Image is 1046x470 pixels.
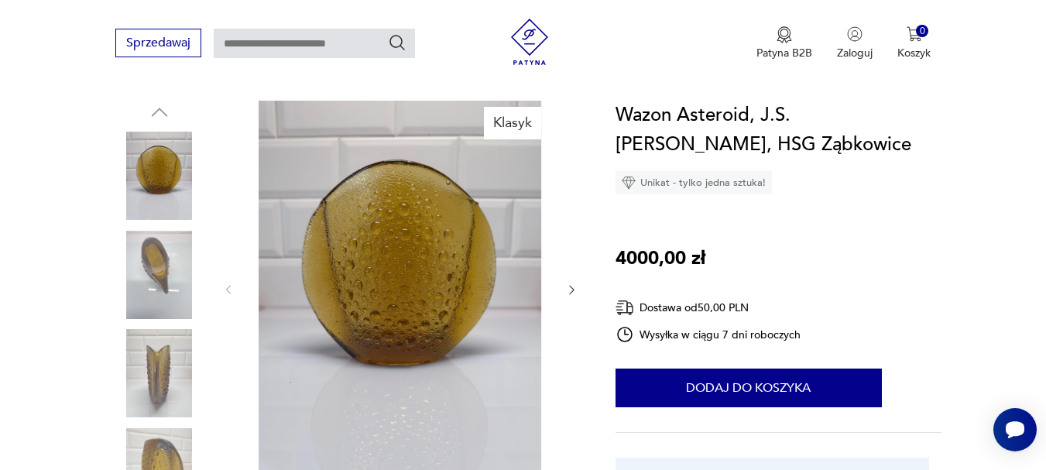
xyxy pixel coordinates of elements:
img: Ikonka użytkownika [847,26,863,42]
button: Patyna B2B [756,26,812,60]
div: Wysyłka w ciągu 7 dni roboczych [616,325,801,344]
button: Szukaj [388,33,406,52]
div: 0 [916,25,929,38]
div: Klasyk [484,107,541,139]
button: Dodaj do koszyka [616,369,882,407]
p: 4000,00 zł [616,244,705,273]
button: Zaloguj [837,26,873,60]
img: Ikona medalu [777,26,792,43]
div: Unikat - tylko jedna sztuka! [616,171,772,194]
iframe: Smartsupp widget button [993,408,1037,451]
p: Koszyk [897,46,931,60]
a: Ikona medaluPatyna B2B [756,26,812,60]
a: Sprzedawaj [115,39,201,50]
h1: Wazon Asteroid, J.S. [PERSON_NAME], HSG Ząbkowice [616,101,942,160]
p: Zaloguj [837,46,873,60]
div: Dostawa od 50,00 PLN [616,298,801,317]
img: Ikona koszyka [907,26,922,42]
button: Sprzedawaj [115,29,201,57]
p: Patyna B2B [756,46,812,60]
img: Zdjęcie produktu Wazon Asteroid, J.S. Drost, HSG Ząbkowice [115,231,204,319]
img: Ikona diamentu [622,176,636,190]
img: Zdjęcie produktu Wazon Asteroid, J.S. Drost, HSG Ząbkowice [115,329,204,417]
img: Ikona dostawy [616,298,634,317]
img: Zdjęcie produktu Wazon Asteroid, J.S. Drost, HSG Ząbkowice [115,132,204,220]
button: 0Koszyk [897,26,931,60]
img: Patyna - sklep z meblami i dekoracjami vintage [506,19,553,65]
